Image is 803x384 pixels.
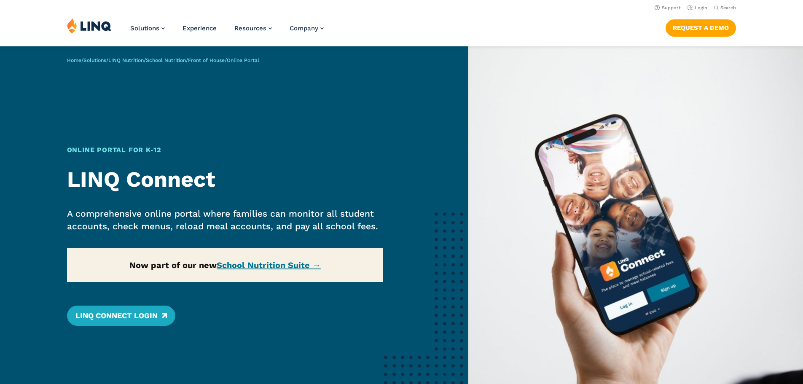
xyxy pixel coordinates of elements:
[655,5,681,11] a: Support
[666,19,736,36] a: Request a Demo
[67,18,112,34] img: LINQ | K‑12 Software
[188,57,225,63] a: Front of House
[67,57,81,63] a: Home
[290,24,318,32] span: Company
[666,18,736,36] nav: Button Navigation
[67,57,259,63] span: / / / / /
[217,260,321,270] a: School Nutrition Suite →
[129,260,321,270] strong: Now part of our new
[83,57,106,63] a: Solutions
[108,57,144,63] a: LINQ Nutrition
[67,306,175,326] a: LINQ Connect Login
[130,24,159,32] span: Solutions
[130,18,324,46] nav: Primary Navigation
[67,145,384,155] h1: Online Portal for K‑12
[714,5,736,11] button: Open Search Bar
[688,5,707,11] a: Login
[67,207,384,233] p: A comprehensive online portal where families can monitor all student accounts, check menus, reloa...
[720,5,736,11] span: Search
[183,24,217,32] a: Experience
[67,166,215,192] strong: LINQ Connect
[130,24,165,32] a: Solutions
[290,24,324,32] a: Company
[227,57,259,63] span: Online Portal
[146,57,186,63] a: School Nutrition
[234,24,266,32] span: Resources
[234,24,272,32] a: Resources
